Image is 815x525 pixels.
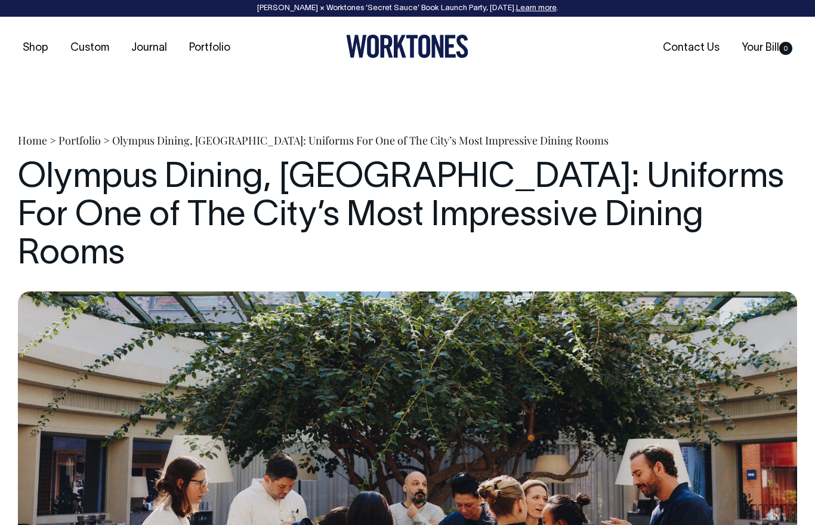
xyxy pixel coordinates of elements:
a: Contact Us [658,38,724,58]
span: Olympus Dining, [GEOGRAPHIC_DATA]: Uniforms For One of The City’s Most Impressive Dining Rooms [112,133,609,148]
span: > [103,133,110,148]
div: [PERSON_NAME] × Worktones ‘Secret Sauce’ Book Launch Party, [DATE]. . [12,4,803,13]
a: Portfolio [184,38,235,58]
a: Learn more [516,5,557,12]
a: Your Bill0 [737,38,797,58]
span: > [50,133,56,148]
a: Custom [66,38,114,58]
h1: Olympus Dining, [GEOGRAPHIC_DATA]: Uniforms For One of The City’s Most Impressive Dining Rooms [18,159,797,274]
a: Portfolio [58,133,101,148]
a: Journal [126,38,172,58]
a: Home [18,133,47,148]
span: 0 [779,42,792,55]
a: Shop [18,38,53,58]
